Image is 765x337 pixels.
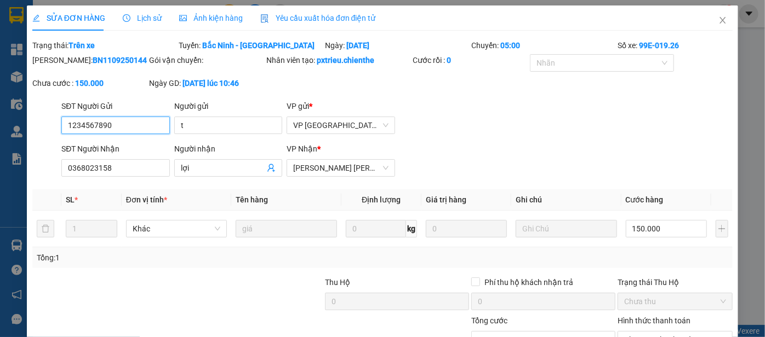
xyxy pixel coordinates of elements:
[174,100,282,112] div: Người gửi
[93,56,147,65] b: BN1109250144
[511,189,621,211] th: Ghi chú
[202,41,315,50] b: Bắc Ninh - [GEOGRAPHIC_DATA]
[61,100,169,112] div: SĐT Người Gửi
[179,14,243,22] span: Ảnh kiện hàng
[516,220,617,237] input: Ghi Chú
[426,220,507,237] input: 0
[150,77,265,89] div: Ngày GD:
[37,220,54,237] button: delete
[626,195,664,204] span: Cước hàng
[362,195,401,204] span: Định lượng
[500,41,520,50] b: 05:00
[293,117,388,133] span: VP Bắc Ninh
[32,54,147,66] div: [PERSON_NAME]:
[68,41,95,50] b: Trên xe
[260,14,269,23] img: icon
[480,276,578,288] span: Phí thu hộ khách nhận trả
[624,293,726,310] span: Chưa thu
[260,14,376,22] span: Yêu cầu xuất hóa đơn điện tử
[267,164,276,172] span: user-add
[287,144,317,153] span: VP Nhận
[716,220,729,237] button: plus
[406,220,417,237] span: kg
[287,100,395,112] div: VP gửi
[616,39,734,51] div: Số xe:
[32,77,147,89] div: Chưa cước :
[66,195,75,204] span: SL
[236,195,268,204] span: Tên hàng
[707,5,738,36] button: Close
[133,220,221,237] span: Khác
[32,14,105,22] span: SỬA ĐƠN HÀNG
[618,316,690,325] label: Hình thức thanh toán
[37,252,296,264] div: Tổng: 1
[325,278,350,287] span: Thu Hộ
[183,79,239,88] b: [DATE] lúc 10:46
[293,160,388,176] span: VP Hồ Chí Minh
[346,41,369,50] b: [DATE]
[426,195,466,204] span: Giá trị hàng
[317,56,374,65] b: pxtrieu.chienthe
[324,39,470,51] div: Ngày:
[236,220,337,237] input: VD: Bàn, Ghế
[447,56,451,65] b: 0
[150,54,265,66] div: Gói vận chuyển:
[126,195,167,204] span: Đơn vị tính
[75,79,104,88] b: 150.000
[413,54,528,66] div: Cước rồi :
[618,276,733,288] div: Trạng thái Thu Hộ
[718,16,727,25] span: close
[31,39,178,51] div: Trạng thái:
[32,14,40,22] span: edit
[471,316,507,325] span: Tổng cước
[123,14,162,22] span: Lịch sử
[174,143,282,155] div: Người nhận
[61,143,169,155] div: SĐT Người Nhận
[639,41,679,50] b: 99E-019.26
[266,54,410,66] div: Nhân viên tạo:
[179,14,187,22] span: picture
[178,39,324,51] div: Tuyến:
[123,14,130,22] span: clock-circle
[470,39,616,51] div: Chuyến:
